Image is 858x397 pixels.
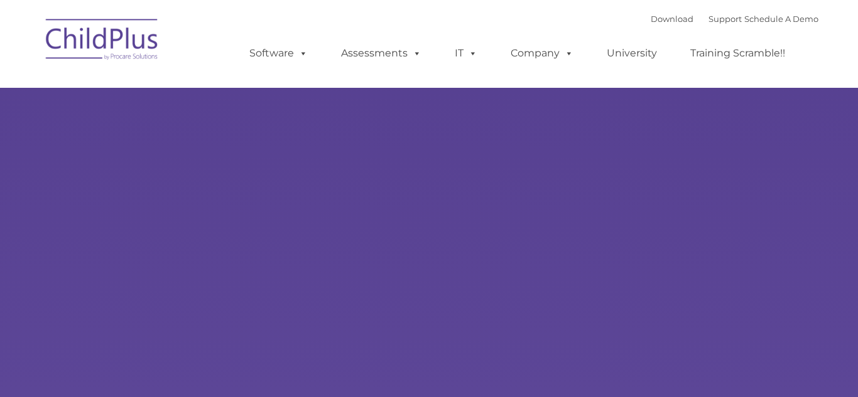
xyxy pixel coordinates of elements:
img: ChildPlus by Procare Solutions [40,10,165,73]
a: Assessments [329,41,434,66]
a: Download [651,14,693,24]
a: IT [442,41,490,66]
a: University [594,41,670,66]
font: | [651,14,818,24]
a: Company [498,41,586,66]
a: Support [709,14,742,24]
a: Software [237,41,320,66]
a: Training Scramble!! [678,41,798,66]
a: Schedule A Demo [744,14,818,24]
